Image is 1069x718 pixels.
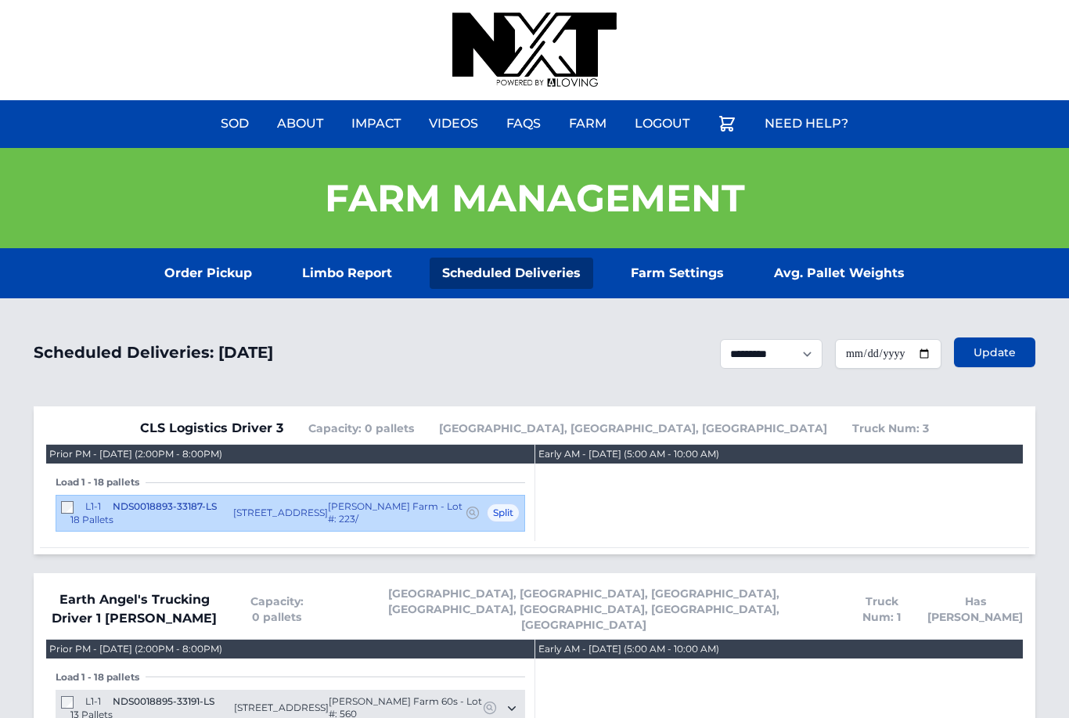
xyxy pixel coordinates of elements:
[140,419,283,438] span: CLS Logistics Driver 3
[560,105,616,143] a: Farm
[46,590,222,628] span: Earth Angel's Trucking Driver 1 [PERSON_NAME]
[342,105,410,143] a: Impact
[56,476,146,489] span: Load 1 - 18 pallets
[85,500,101,512] span: L1-1
[113,695,214,707] span: NDS0018895-33191-LS
[331,586,836,633] span: [GEOGRAPHIC_DATA], [GEOGRAPHIC_DATA], [GEOGRAPHIC_DATA], [GEOGRAPHIC_DATA], [GEOGRAPHIC_DATA], [G...
[49,643,222,655] div: Prior PM - [DATE] (2:00PM - 8:00PM)
[325,179,745,217] h1: Farm Management
[927,594,1023,625] span: Has [PERSON_NAME]
[625,105,699,143] a: Logout
[247,594,306,625] span: Capacity: 0 pallets
[290,258,405,289] a: Limbo Report
[538,448,719,460] div: Early AM - [DATE] (5:00 AM - 10:00 AM)
[56,671,146,684] span: Load 1 - 18 pallets
[452,13,617,88] img: nextdaysod.com Logo
[439,420,827,436] span: [GEOGRAPHIC_DATA], [GEOGRAPHIC_DATA], [GEOGRAPHIC_DATA]
[234,702,329,714] span: [STREET_ADDRESS]
[113,500,217,512] span: NDS0018893-33187-LS
[49,448,222,460] div: Prior PM - [DATE] (2:00PM - 8:00PM)
[761,258,917,289] a: Avg. Pallet Weights
[268,105,333,143] a: About
[152,258,265,289] a: Order Pickup
[419,105,488,143] a: Videos
[954,337,1035,367] button: Update
[70,514,113,525] span: 18 Pallets
[755,105,858,143] a: Need Help?
[328,500,465,525] span: [PERSON_NAME] Farm - Lot #: 223/
[211,105,258,143] a: Sod
[487,503,520,522] span: Split
[233,507,328,519] span: [STREET_ADDRESS]
[862,594,903,625] span: Truck Num: 1
[34,341,273,363] h1: Scheduled Deliveries: [DATE]
[497,105,550,143] a: FAQs
[974,345,1016,360] span: Update
[430,258,593,289] a: Scheduled Deliveries
[308,420,414,436] span: Capacity: 0 pallets
[618,258,736,289] a: Farm Settings
[852,420,929,436] span: Truck Num: 3
[85,695,101,707] span: L1-1
[538,643,719,655] div: Early AM - [DATE] (5:00 AM - 10:00 AM)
